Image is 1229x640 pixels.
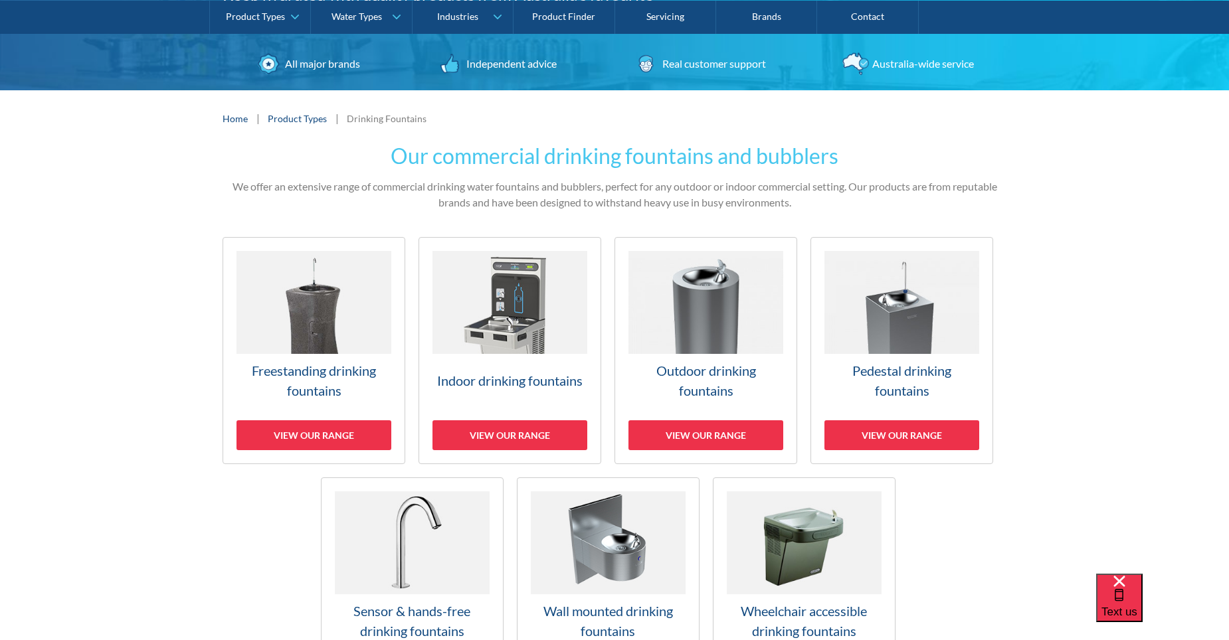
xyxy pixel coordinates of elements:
[463,56,557,72] div: Independent advice
[236,420,391,450] div: View our range
[824,360,979,400] h3: Pedestal drinking fountains
[254,110,261,126] div: |
[223,112,248,125] a: Home
[236,360,391,400] h3: Freestanding drinking fountains
[223,237,405,464] a: Freestanding drinking fountainsView our range
[628,360,783,400] h3: Outdoor drinking fountains
[331,11,382,22] div: Water Types
[432,370,587,390] h3: Indoor drinking fountains
[282,56,360,72] div: All major brands
[628,420,783,450] div: View our range
[432,420,587,450] div: View our range
[347,112,426,125] div: Drinking Fountains
[223,179,1006,210] p: We offer an extensive range of commercial drinking water fountains and bubblers, perfect for any ...
[614,237,797,464] a: Outdoor drinking fountainsView our range
[810,237,993,464] a: Pedestal drinking fountainsView our range
[824,420,979,450] div: View our range
[226,11,285,22] div: Product Types
[333,110,340,126] div: |
[223,140,1006,172] h2: Our commercial drinking fountains and bubblers
[869,56,974,72] div: Australia-wide service
[659,56,766,72] div: Real customer support
[268,112,327,125] a: Product Types
[1096,574,1229,640] iframe: podium webchat widget bubble
[437,11,478,22] div: Industries
[419,237,601,464] a: Indoor drinking fountainsView our range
